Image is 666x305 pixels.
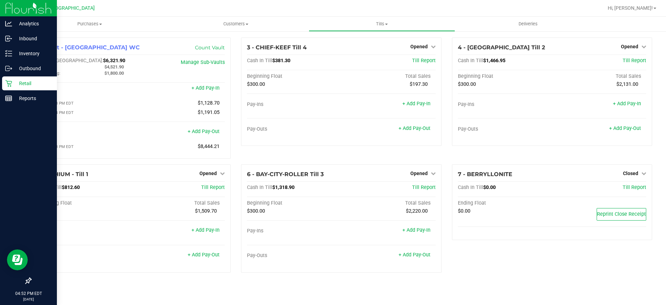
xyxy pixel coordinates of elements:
[201,184,225,190] a: Till Report
[198,100,220,106] span: $1,128.70
[623,184,646,190] a: Till Report
[399,252,430,258] a: + Add Pay-Out
[412,58,436,64] a: Till Report
[597,211,646,217] span: Reprint Close Receipt
[36,171,88,178] span: 5 - LITHIUM - Till 1
[12,34,54,43] p: Inbound
[199,171,217,176] span: Opened
[272,184,294,190] span: $1,318.90
[458,44,545,51] span: 4 - [GEOGRAPHIC_DATA] Till 2
[163,17,309,31] a: Customers
[623,58,646,64] a: Till Report
[12,94,54,102] p: Reports
[36,44,140,51] span: 1 - Vault - [GEOGRAPHIC_DATA] WC
[458,73,552,80] div: Beginning Float
[309,17,455,31] a: Tills
[62,184,80,190] span: $812.60
[341,200,436,206] div: Total Sales
[36,253,131,259] div: Pay-Outs
[402,101,430,107] a: + Add Pay-In
[12,19,54,28] p: Analytics
[623,171,638,176] span: Closed
[458,101,552,108] div: Pay-Ins
[247,228,341,234] div: Pay-Ins
[458,184,483,190] span: Cash In Till
[5,65,12,72] inline-svg: Outbound
[3,297,54,302] p: [DATE]
[483,58,505,64] span: $1,466.95
[195,208,217,214] span: $1,509.70
[12,49,54,58] p: Inventory
[247,184,272,190] span: Cash In Till
[104,71,124,76] span: $1,800.00
[458,126,552,132] div: Pay-Outs
[399,125,430,131] a: + Add Pay-Out
[191,227,220,233] a: + Add Pay-In
[3,290,54,297] p: 04:52 PM EDT
[36,86,131,92] div: Pay-Ins
[341,73,436,80] div: Total Sales
[131,200,225,206] div: Total Sales
[247,101,341,108] div: Pay-Ins
[36,228,131,234] div: Pay-Ins
[616,81,638,87] span: $2,131.00
[5,50,12,57] inline-svg: Inventory
[402,227,430,233] a: + Add Pay-In
[191,85,220,91] a: + Add Pay-In
[103,58,125,64] span: $6,321.90
[247,208,265,214] span: $300.00
[5,20,12,27] inline-svg: Analytics
[17,21,163,27] span: Purchases
[410,81,428,87] span: $197.30
[198,143,220,149] span: $8,444.21
[12,64,54,73] p: Outbound
[247,200,341,206] div: Beginning Float
[188,252,220,258] a: + Add Pay-Out
[36,129,131,135] div: Pay-Outs
[483,184,496,190] span: $0.00
[36,200,131,206] div: Beginning Float
[7,249,28,270] iframe: Resource center
[188,129,220,134] a: + Add Pay-Out
[410,171,428,176] span: Opened
[247,171,324,178] span: 6 - BAY-CITY-ROLLER Till 3
[247,58,272,64] span: Cash In Till
[608,5,653,11] span: Hi, [PERSON_NAME]!
[181,59,225,65] a: Manage Sub-Vaults
[17,17,163,31] a: Purchases
[406,208,428,214] span: $2,220.00
[198,109,220,115] span: $1,191.05
[458,171,512,178] span: 7 - BERRYLLONITE
[5,80,12,87] inline-svg: Retail
[552,73,646,80] div: Total Sales
[458,208,470,214] span: $0.00
[621,44,638,49] span: Opened
[613,101,641,107] a: + Add Pay-In
[195,44,225,51] a: Count Vault
[309,21,454,27] span: Tills
[36,58,103,64] span: Cash In [GEOGRAPHIC_DATA]:
[104,64,124,69] span: $4,521.90
[247,73,341,80] div: Beginning Float
[272,58,290,64] span: $381.30
[597,208,646,221] button: Reprint Close Receipt
[163,21,308,27] span: Customers
[455,17,601,31] a: Deliveries
[458,58,483,64] span: Cash In Till
[412,184,436,190] a: Till Report
[247,253,341,259] div: Pay-Outs
[247,81,265,87] span: $300.00
[458,200,552,206] div: Ending Float
[410,44,428,49] span: Opened
[609,125,641,131] a: + Add Pay-Out
[12,79,54,88] p: Retail
[509,21,547,27] span: Deliveries
[247,126,341,132] div: Pay-Outs
[47,5,95,11] span: [GEOGRAPHIC_DATA]
[247,44,307,51] span: 3 - CHIEF-KEEF Till 4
